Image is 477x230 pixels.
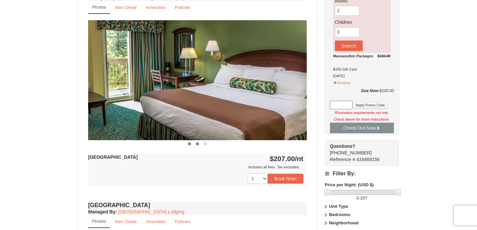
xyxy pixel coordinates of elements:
strong: Neighborhood [329,220,358,225]
strong: Due Now: [361,88,379,93]
button: Search [335,40,363,51]
div: Includes all fees. Tax excluded. [88,164,303,170]
strong: : [88,209,117,214]
a: Photos [88,215,110,228]
small: Amenities [146,5,166,10]
strong: [GEOGRAPHIC_DATA] [88,154,138,160]
strong: ! [335,111,336,115]
del: $100.00 [377,54,391,58]
a: Amenities [141,215,170,228]
a: Item Detail [111,1,141,14]
span: 207 [360,196,367,201]
small: Policies [175,5,190,10]
button: Apply Promo Code [353,101,387,109]
div: $100.00 [330,87,394,101]
a: Amenities [141,1,170,14]
small: Item Detail [115,5,136,10]
span: [PHONE_NUMBER] [330,143,387,155]
strong: Questions? [330,144,355,149]
strong: Unit Type [329,204,348,209]
div: $100 Gift Card [DATE] [333,53,391,79]
a: [GEOGRAPHIC_DATA] Lodging [118,209,184,214]
h4: Filter By: [325,171,399,177]
h4: [GEOGRAPHIC_DATA] [88,202,307,208]
a: Policies [171,215,195,228]
label: Children [335,19,389,26]
strong: Bedrooms [329,212,350,217]
span: /nt [295,155,303,162]
strong: Price per Night: (USD $) [325,182,374,187]
div: Massanutten Packages [333,53,391,59]
a: Policies [171,1,195,14]
span: Managed By [88,209,115,214]
small: Photos [92,5,106,10]
a: Photos [88,1,110,14]
small: Amenities [146,219,166,224]
span: 416468156 [356,157,380,162]
button: Book Now! [268,174,303,184]
a: Item Detail [111,215,141,228]
small: Item Detail [115,219,136,224]
div: Promotion requirements not met. Check above for more instructions. [330,109,394,123]
small: Photos [92,219,106,224]
button: Check Out Now [330,123,394,133]
strong: $207.00 [270,155,303,162]
small: Policies [175,219,190,224]
button: Remove [333,78,351,86]
img: 18876286-36-6bbdb14b.jpg [88,20,307,140]
span: Reference # [330,157,355,162]
span: 0 [356,196,359,201]
label: - [325,195,399,201]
